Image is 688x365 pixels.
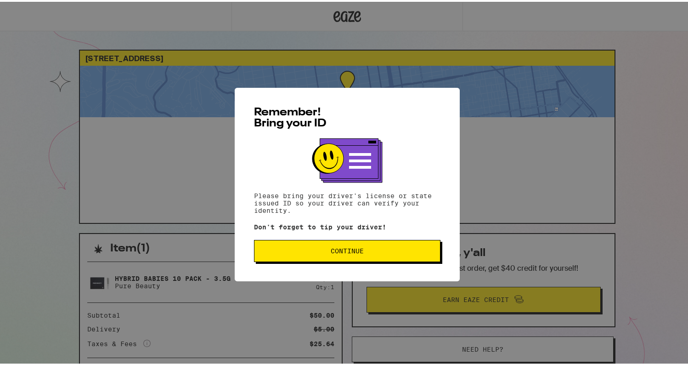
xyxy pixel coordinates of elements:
[254,222,440,229] p: Don't forget to tip your driver!
[254,105,327,127] span: Remember! Bring your ID
[6,6,66,14] span: Hi. Need any help?
[254,190,440,212] p: Please bring your driver's license or state issued ID so your driver can verify your identity.
[254,238,440,260] button: Continue
[331,246,364,252] span: Continue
